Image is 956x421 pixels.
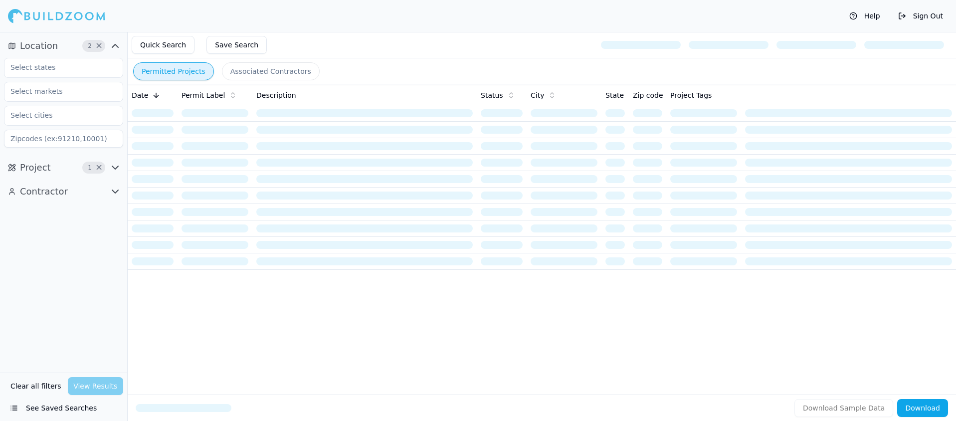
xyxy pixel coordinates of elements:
input: Select markets [4,82,110,100]
span: Project Tags [670,90,712,100]
input: Select cities [4,106,110,124]
input: Zipcodes (ex:91210,10001) [4,130,123,148]
button: Location2Clear Location filters [4,38,123,54]
span: Zip code [633,90,663,100]
span: Clear Location filters [95,43,103,48]
span: State [605,90,624,100]
span: Location [20,39,58,53]
button: Project1Clear Project filters [4,160,123,176]
button: Download [897,399,948,417]
button: Sign Out [893,8,948,24]
button: See Saved Searches [4,399,123,417]
span: Permit Label [182,90,225,100]
span: City [531,90,544,100]
span: Contractor [20,185,68,199]
button: Quick Search [132,36,194,54]
button: Save Search [206,36,267,54]
span: Clear Project filters [95,165,103,170]
span: Project [20,161,51,175]
button: Clear all filters [8,377,64,395]
span: Description [256,90,296,100]
button: Associated Contractors [222,62,320,80]
button: Permitted Projects [133,62,214,80]
span: 2 [85,41,95,51]
button: Contractor [4,184,123,200]
span: 1 [85,163,95,173]
input: Select states [4,58,110,76]
button: Help [844,8,885,24]
span: Date [132,90,148,100]
span: Status [481,90,503,100]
